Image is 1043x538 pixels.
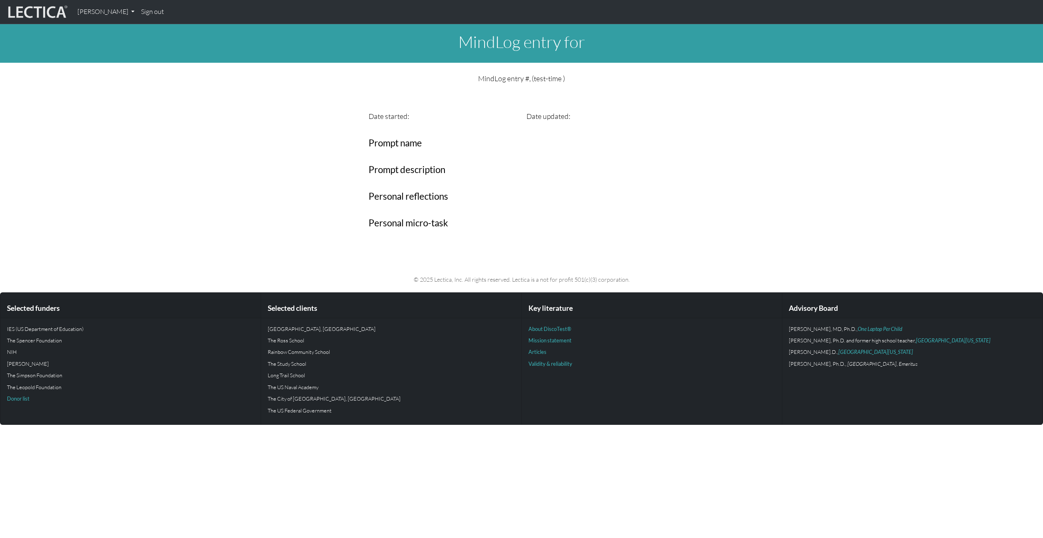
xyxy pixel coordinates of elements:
img: lecticalive [6,4,68,20]
a: One Laptop Per Child [858,326,902,332]
a: Donor list [7,395,30,402]
p: The Study School [268,360,515,368]
div: Selected funders [0,299,261,318]
a: About DiscoTest® [528,326,571,332]
p: [PERSON_NAME], MD, Ph.D., [789,325,1036,333]
h3: Personal reflections [369,191,674,202]
p: The Spencer Foundation [7,336,254,344]
p: The Simpson Foundation [7,371,254,379]
p: IES (US Department of Education) [7,325,254,333]
label: Date started: [369,110,409,122]
p: The City of [GEOGRAPHIC_DATA], [GEOGRAPHIC_DATA] [268,394,515,403]
h3: Prompt name [369,138,674,149]
p: The US Naval Academy [268,383,515,391]
p: [PERSON_NAME], Ph.D. and former high school teacher, [789,336,1036,344]
div: Selected clients [261,299,521,318]
p: The US Federal Government [268,406,515,415]
p: [PERSON_NAME] [7,360,254,368]
p: The Ross School [268,336,515,344]
p: © 2025 Lectica, Inc. All rights reserved. Lectica is a not for profit 501(c)(3) corporation. [256,275,787,284]
p: NIH [7,348,254,356]
h3: Personal micro-task [369,218,674,229]
p: [GEOGRAPHIC_DATA], [GEOGRAPHIC_DATA] [268,325,515,333]
a: [GEOGRAPHIC_DATA][US_STATE] [916,337,991,344]
p: Rainbow Community School [268,348,515,356]
p: The Leopold Foundation [7,383,254,391]
div: Date updated: [521,110,679,122]
a: [GEOGRAPHIC_DATA][US_STATE] [838,349,913,355]
p: MindLog entry #, (test-time ) [369,73,674,84]
div: Advisory Board [782,299,1043,318]
p: [PERSON_NAME], Ph.D. [789,360,1036,368]
a: Articles [528,349,547,355]
em: , [GEOGRAPHIC_DATA], Emeritus [845,360,918,367]
div: Key literature [522,299,782,318]
a: Mission statement [528,337,572,344]
a: Sign out [138,3,167,21]
p: Long Trail School [268,371,515,379]
a: Validity & reliability [528,360,572,367]
a: [PERSON_NAME] [74,3,138,21]
p: [PERSON_NAME].D., [789,348,1036,356]
h3: Prompt description [369,164,674,176]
